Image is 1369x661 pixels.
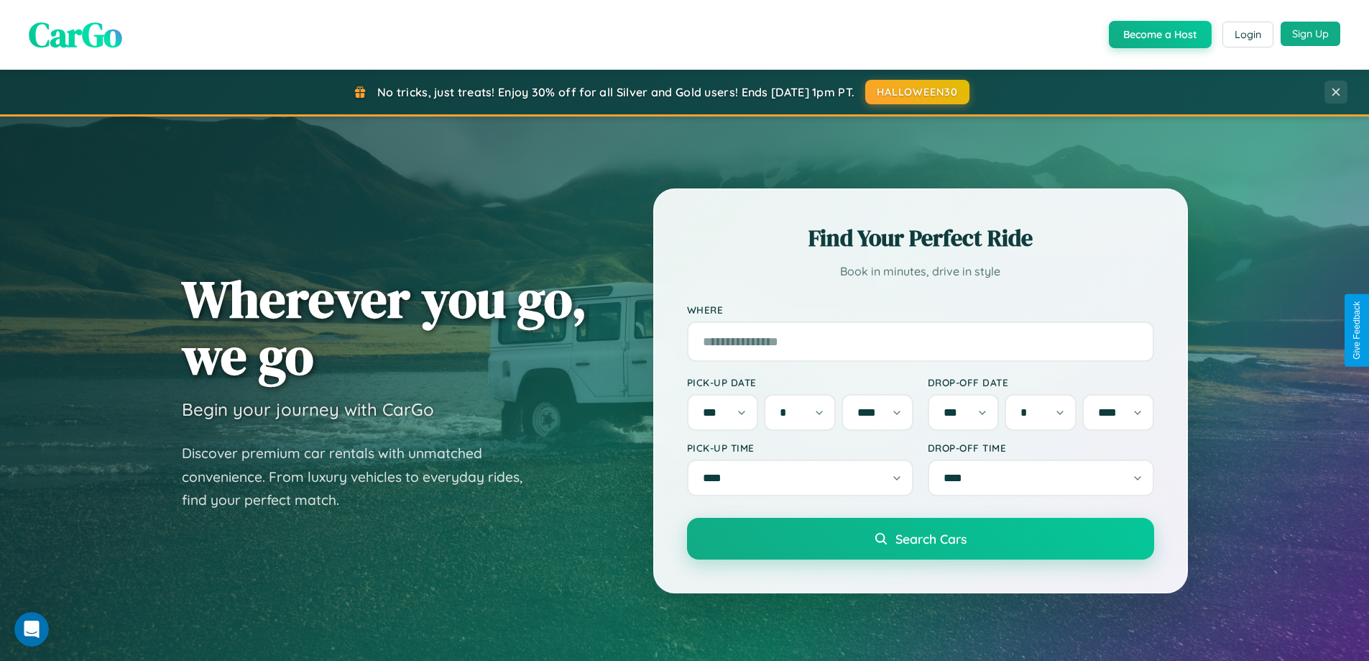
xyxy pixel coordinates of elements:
p: Book in minutes, drive in style [687,261,1154,282]
h1: Wherever you go, we go [182,270,587,384]
label: Pick-up Time [687,442,913,454]
h3: Begin your journey with CarGo [182,398,434,420]
label: Drop-off Time [928,442,1154,454]
button: Search Cars [687,518,1154,560]
button: Sign Up [1281,22,1340,46]
label: Pick-up Date [687,376,913,388]
label: Drop-off Date [928,376,1154,388]
label: Where [687,304,1154,316]
button: Become a Host [1109,21,1212,48]
span: CarGo [29,11,122,58]
span: No tricks, just treats! Enjoy 30% off for all Silver and Gold users! Ends [DATE] 1pm PT. [377,85,854,99]
p: Discover premium car rentals with unmatched convenience. From luxury vehicles to everyday rides, ... [182,442,541,512]
span: Search Cars [895,531,967,547]
iframe: Intercom live chat [14,612,49,647]
div: Give Feedback [1352,301,1362,360]
button: HALLOWEEN30 [865,80,969,104]
h2: Find Your Perfect Ride [687,222,1154,254]
button: Login [1222,22,1273,47]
